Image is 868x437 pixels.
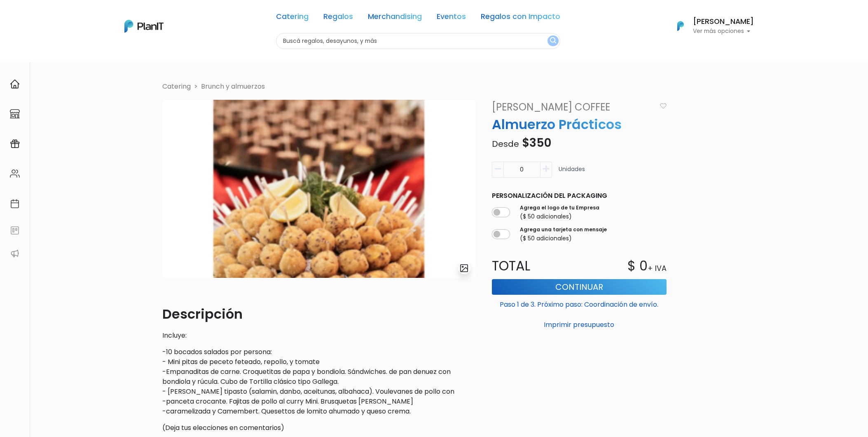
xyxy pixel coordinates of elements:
[459,263,469,273] img: gallery-light
[10,169,20,179] img: people-662611757002400ad9ed0e3c099ab2801c6687ba6c219adb57efc949bc21e19d.svg
[550,37,556,45] img: search_button-432b6d5273f82d61273b3651a40e1bd1b912527efae98b1b7a1b2c0702e16a8d.svg
[487,100,656,115] a: [PERSON_NAME] Coffee
[520,204,599,211] label: Agrega el logo de tu Empresa
[693,18,754,26] h6: [PERSON_NAME]
[124,20,164,33] img: PlanIt Logo
[10,249,20,258] img: partners-52edf745621dab592f3b2c58e3bca9d71375a7ef29c3b500c9f145b62cc070d4.svg
[671,17,690,35] img: PlanIt Logo
[323,13,353,23] a: Regalos
[492,296,667,310] p: Paso 1 de 3. Próximo paso: Coordinación de envío.
[10,139,20,149] img: campaigns-02234683943229c281be62815700db0a1741e53638e28bf9629b52c665b00959.svg
[162,100,475,278] img: thumb_Dise%C3%B1o_sin_t%C3%ADtulo_-_2025-01-21T123136.270.png
[162,82,191,92] li: Catering
[627,256,648,276] p: $ 0
[276,33,560,49] input: Buscá regalos, desayunos, y más
[162,423,475,433] p: (Deja tus elecciones en comentarios)
[162,331,475,341] p: Incluye:
[492,191,667,201] p: Personalización del packaging
[201,82,265,91] a: Brunch y almuerzos
[487,115,671,134] p: Almuerzo Prácticos
[10,226,20,235] img: feedback-78b5a0c8f98aac82b08bfc38622c3050aee476f2c9584af64705fc4e61158814.svg
[492,318,667,332] button: Imprimir presupuesto
[667,15,754,37] button: PlanIt Logo [PERSON_NAME] Ver más opciones
[276,13,309,23] a: Catering
[10,79,20,89] img: home-e721727adea9d79c4d83392d1f703f7f8bce08238fde08b1acbfd93340b81755.svg
[368,13,422,23] a: Merchandising
[648,263,667,274] p: + IVA
[492,138,519,150] span: Desde
[520,226,607,233] label: Agrega una tarjeta con mensaje
[162,347,475,416] p: -10 bocados salados por persona: - Mini pitas de peceto feteado, repollo, y tomate -Empanaditas d...
[487,256,579,276] p: Total
[522,135,551,151] span: $350
[481,13,560,23] a: Regalos con Impacto
[437,13,466,23] a: Eventos
[10,199,20,209] img: calendar-87d922413cdce8b2cf7b7f5f62616a5cf9e4887200fb71536465627b3292af00.svg
[660,103,667,109] img: heart_icon
[520,234,607,243] p: ($ 50 adicionales)
[559,165,585,181] p: Unidades
[492,279,667,295] button: Continuar
[157,82,711,93] nav: breadcrumb
[10,109,20,119] img: marketplace-4ceaa7011d94191e9ded77b95e3339b90024bf715f7c57f8cf31f2d8c509eaba.svg
[520,212,599,221] p: ($ 50 adicionales)
[162,304,475,324] p: Descripción
[693,28,754,34] p: Ver más opciones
